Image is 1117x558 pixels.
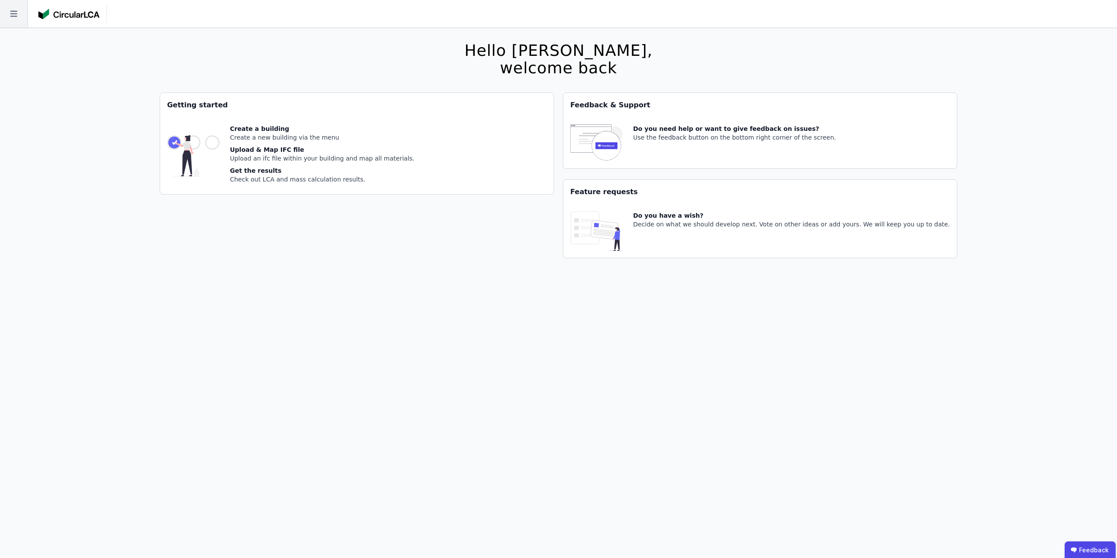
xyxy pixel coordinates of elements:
[230,145,415,154] div: Upload & Map IFC file
[563,180,957,204] div: Feature requests
[633,124,836,133] div: Do you need help or want to give feedback on issues?
[633,220,950,229] div: Decide on what we should develop next. Vote on other ideas or add yours. We will keep you up to d...
[167,124,219,187] img: getting_started_tile-DrF_GRSv.svg
[230,133,415,142] div: Create a new building via the menu
[633,133,836,142] div: Use the feedback button on the bottom right corner of the screen.
[230,124,415,133] div: Create a building
[230,166,415,175] div: Get the results
[230,154,415,163] div: Upload an ifc file within your building and map all materials.
[38,9,99,19] img: Concular
[633,211,950,220] div: Do you have a wish?
[230,175,415,184] div: Check out LCA and mass calculation results.
[464,42,652,59] div: Hello [PERSON_NAME],
[160,93,554,117] div: Getting started
[570,124,623,161] img: feedback-icon-HCTs5lye.svg
[563,93,957,117] div: Feedback & Support
[464,59,652,77] div: welcome back
[570,211,623,251] img: feature_request_tile-UiXE1qGU.svg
